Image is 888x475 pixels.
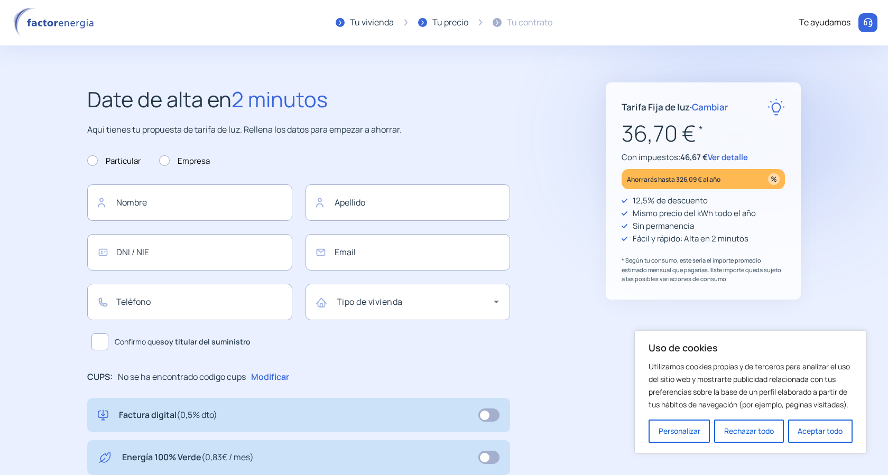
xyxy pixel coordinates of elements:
p: Tarifa Fija de luz · [622,100,728,114]
label: Empresa [159,155,210,167]
b: soy titular del suministro [160,337,251,347]
p: Modificar [251,370,289,384]
p: Con impuestos: [622,151,785,164]
p: Factura digital [119,408,217,422]
div: Tu precio [432,16,468,30]
span: (0,83€ / mes) [201,451,254,463]
img: logo factor [11,7,100,38]
p: Uso de cookies [649,341,853,354]
p: Ahorrarás hasta 326,09 € al año [627,173,720,185]
mat-label: Tipo de vivienda [337,296,403,308]
p: Sin permanencia [633,220,694,232]
div: Tu vivienda [350,16,394,30]
p: Fácil y rápido: Alta en 2 minutos [633,232,748,245]
p: Mismo precio del kWh todo el año [633,207,756,220]
p: 12,5% de descuento [633,194,708,207]
p: No se ha encontrado codigo cups [118,370,246,384]
span: Confirmo que [115,336,251,348]
p: Aquí tienes tu propuesta de tarifa de luz. Rellena los datos para empezar a ahorrar. [87,123,510,137]
button: Aceptar todo [788,420,853,443]
p: * Según tu consumo, este sería el importe promedio estimado mensual que pagarías. Este importe qu... [622,256,785,284]
button: Rechazar todo [714,420,783,443]
p: 36,70 € [622,116,785,151]
img: energy-green.svg [98,451,112,464]
span: Ver detalle [708,152,748,163]
img: percentage_icon.svg [768,173,780,185]
h2: Date de alta en [87,82,510,116]
label: Particular [87,155,141,167]
span: 2 minutos [232,85,328,114]
p: Utilizamos cookies propias y de terceros para analizar el uso del sitio web y mostrarte publicida... [649,360,853,411]
div: Tu contrato [507,16,552,30]
img: llamar [863,17,873,28]
button: Personalizar [649,420,710,443]
p: CUPS: [87,370,113,384]
span: (0,5% dto) [177,409,217,421]
span: Cambiar [692,101,728,113]
span: 46,67 € [680,152,708,163]
img: rate-E.svg [767,98,785,116]
p: Energía 100% Verde [122,451,254,464]
div: Te ayudamos [799,16,850,30]
img: digital-invoice.svg [98,408,108,422]
div: Uso de cookies [634,330,867,454]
